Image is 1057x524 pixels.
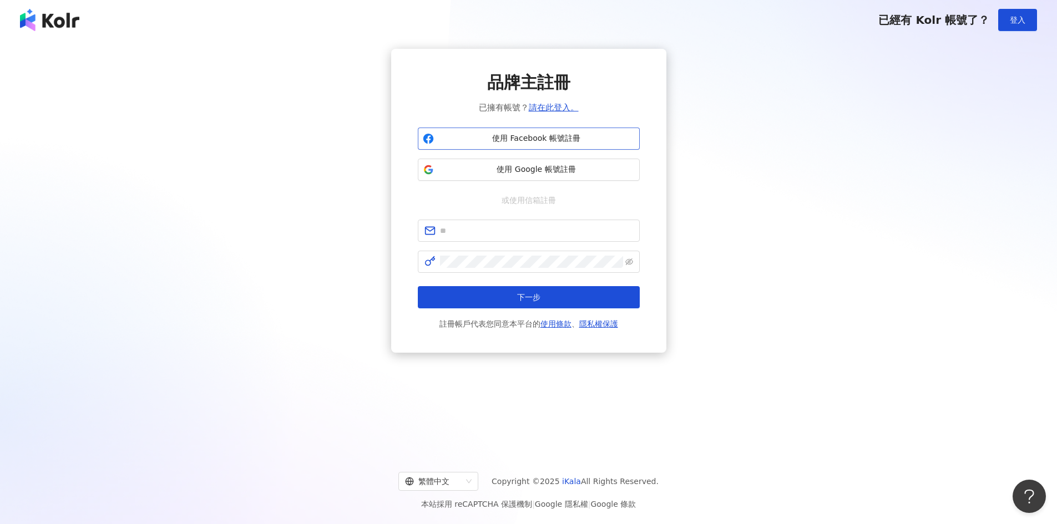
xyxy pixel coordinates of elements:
[1013,480,1046,513] iframe: Help Scout Beacon - Open
[421,497,636,511] span: 本站採用 reCAPTCHA 保護機制
[562,477,581,486] a: iKala
[529,103,579,113] a: 請在此登入。
[878,13,989,27] span: 已經有 Kolr 帳號了？
[438,164,635,175] span: 使用 Google 帳號註冊
[579,319,618,328] a: 隱私權保護
[479,101,579,114] span: 已擁有帳號？
[492,475,659,488] span: Copyright © 2025 All Rights Reserved.
[998,9,1037,31] button: 登入
[438,133,635,144] span: 使用 Facebook 帳號註冊
[405,472,462,490] div: 繁體中文
[540,319,572,328] a: 使用條款
[20,9,79,31] img: logo
[494,194,564,206] span: 或使用信箱註冊
[517,293,540,302] span: 下一步
[535,500,588,508] a: Google 隱私權
[418,286,640,308] button: 下一步
[418,128,640,150] button: 使用 Facebook 帳號註冊
[487,71,570,94] span: 品牌主註冊
[1010,16,1025,24] span: 登入
[588,500,591,508] span: |
[532,500,535,508] span: |
[625,258,633,266] span: eye-invisible
[418,159,640,181] button: 使用 Google 帳號註冊
[590,500,636,508] a: Google 條款
[439,317,618,330] span: 註冊帳戶代表您同意本平台的 、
